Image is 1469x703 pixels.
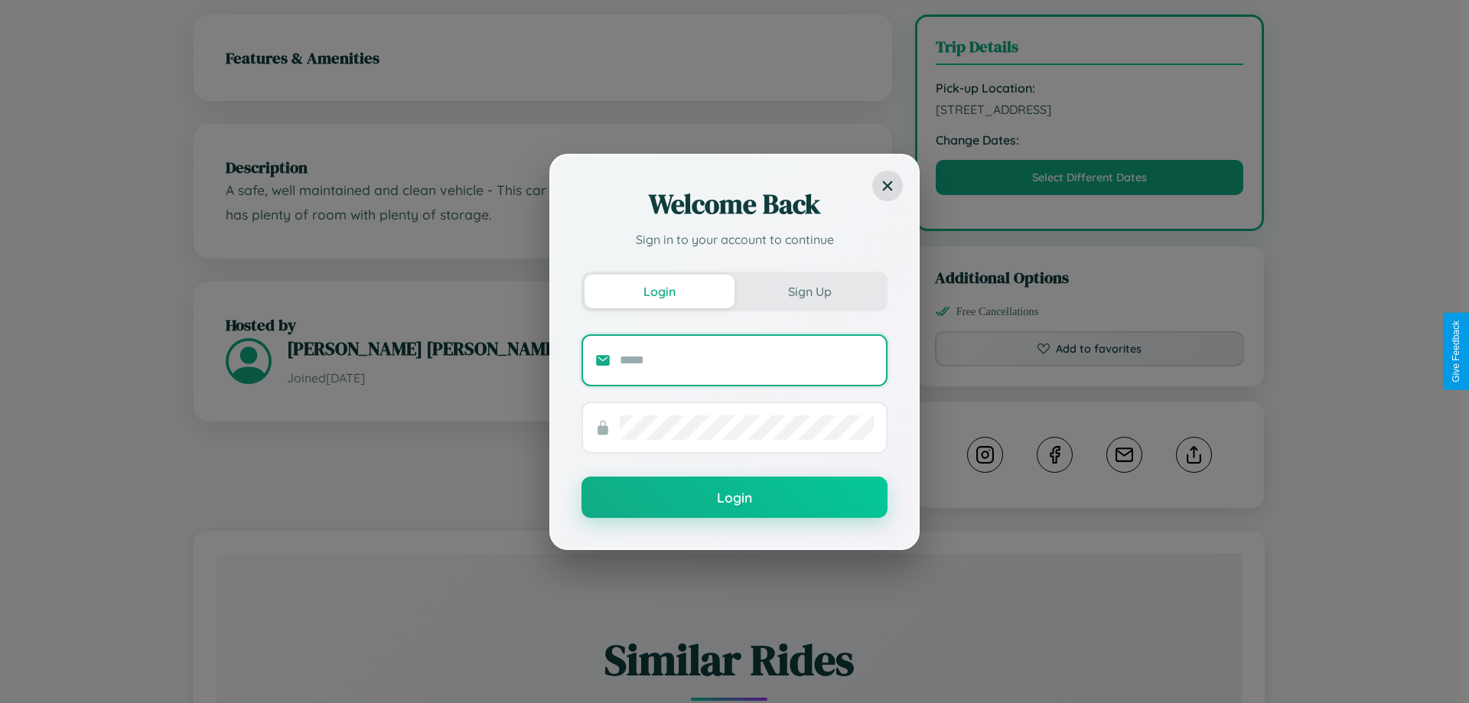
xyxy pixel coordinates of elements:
button: Sign Up [734,275,884,308]
div: Give Feedback [1451,321,1461,382]
h2: Welcome Back [581,186,888,223]
button: Login [585,275,734,308]
button: Login [581,477,888,518]
p: Sign in to your account to continue [581,230,888,249]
